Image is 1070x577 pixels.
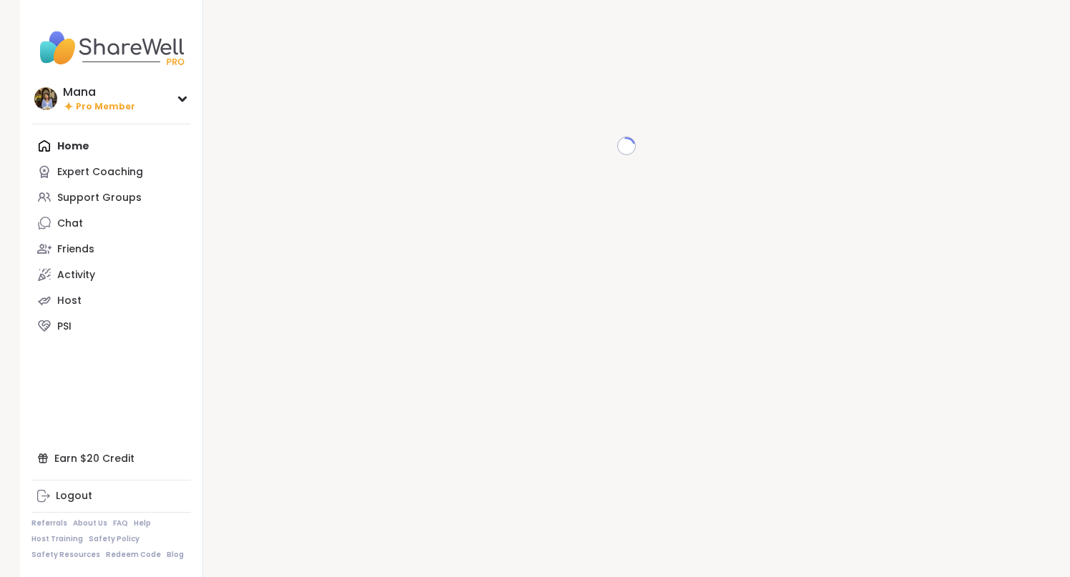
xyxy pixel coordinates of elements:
[31,534,83,544] a: Host Training
[76,101,135,113] span: Pro Member
[56,489,92,503] div: Logout
[57,217,83,231] div: Chat
[31,483,191,509] a: Logout
[63,84,135,100] div: Mana
[31,518,67,528] a: Referrals
[31,287,191,313] a: Host
[31,550,100,560] a: Safety Resources
[57,191,142,205] div: Support Groups
[89,534,139,544] a: Safety Policy
[31,262,191,287] a: Activity
[167,550,184,560] a: Blog
[34,87,57,110] img: Mana
[31,313,191,339] a: PSI
[134,518,151,528] a: Help
[31,236,191,262] a: Friends
[106,550,161,560] a: Redeem Code
[31,184,191,210] a: Support Groups
[113,518,128,528] a: FAQ
[31,445,191,471] div: Earn $20 Credit
[57,320,72,334] div: PSI
[31,210,191,236] a: Chat
[57,242,94,257] div: Friends
[31,23,191,73] img: ShareWell Nav Logo
[57,268,95,282] div: Activity
[73,518,107,528] a: About Us
[57,165,143,179] div: Expert Coaching
[31,159,191,184] a: Expert Coaching
[57,294,82,308] div: Host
